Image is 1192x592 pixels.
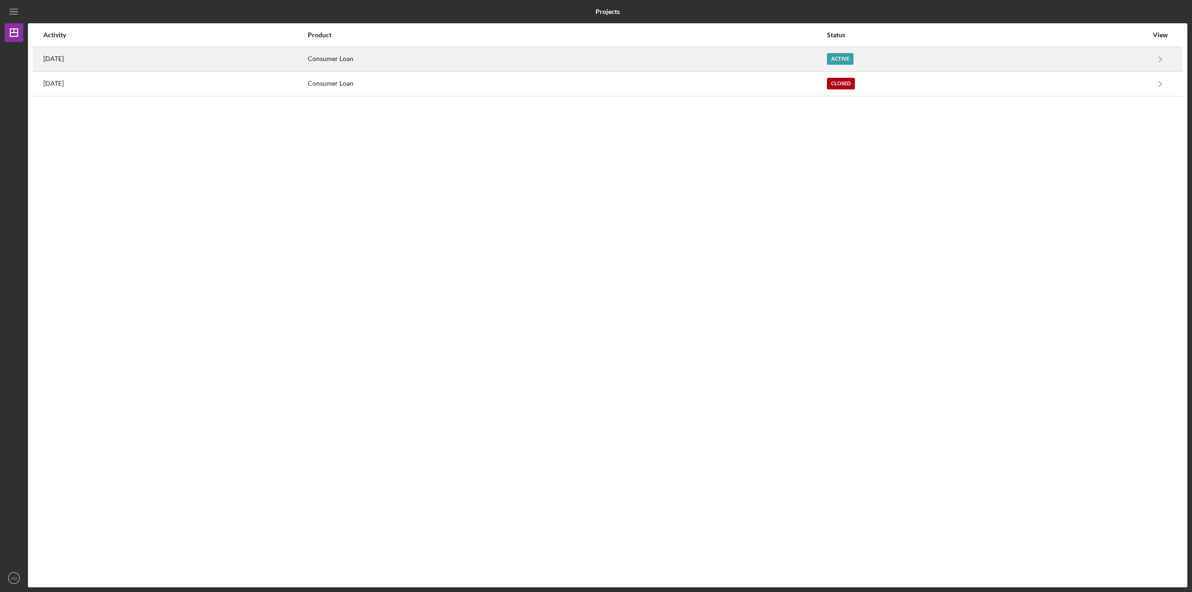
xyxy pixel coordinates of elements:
[5,569,23,587] button: AD
[827,31,1148,39] div: Status
[308,31,826,39] div: Product
[596,8,620,15] b: Projects
[1149,31,1172,39] div: View
[308,48,826,71] div: Consumer Loan
[827,78,855,89] div: Closed
[827,53,853,65] div: Active
[43,31,307,39] div: Activity
[308,72,826,95] div: Consumer Loan
[43,55,64,62] time: 2025-10-07 18:23
[11,576,17,581] text: AD
[43,80,64,87] time: 2024-10-23 15:40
